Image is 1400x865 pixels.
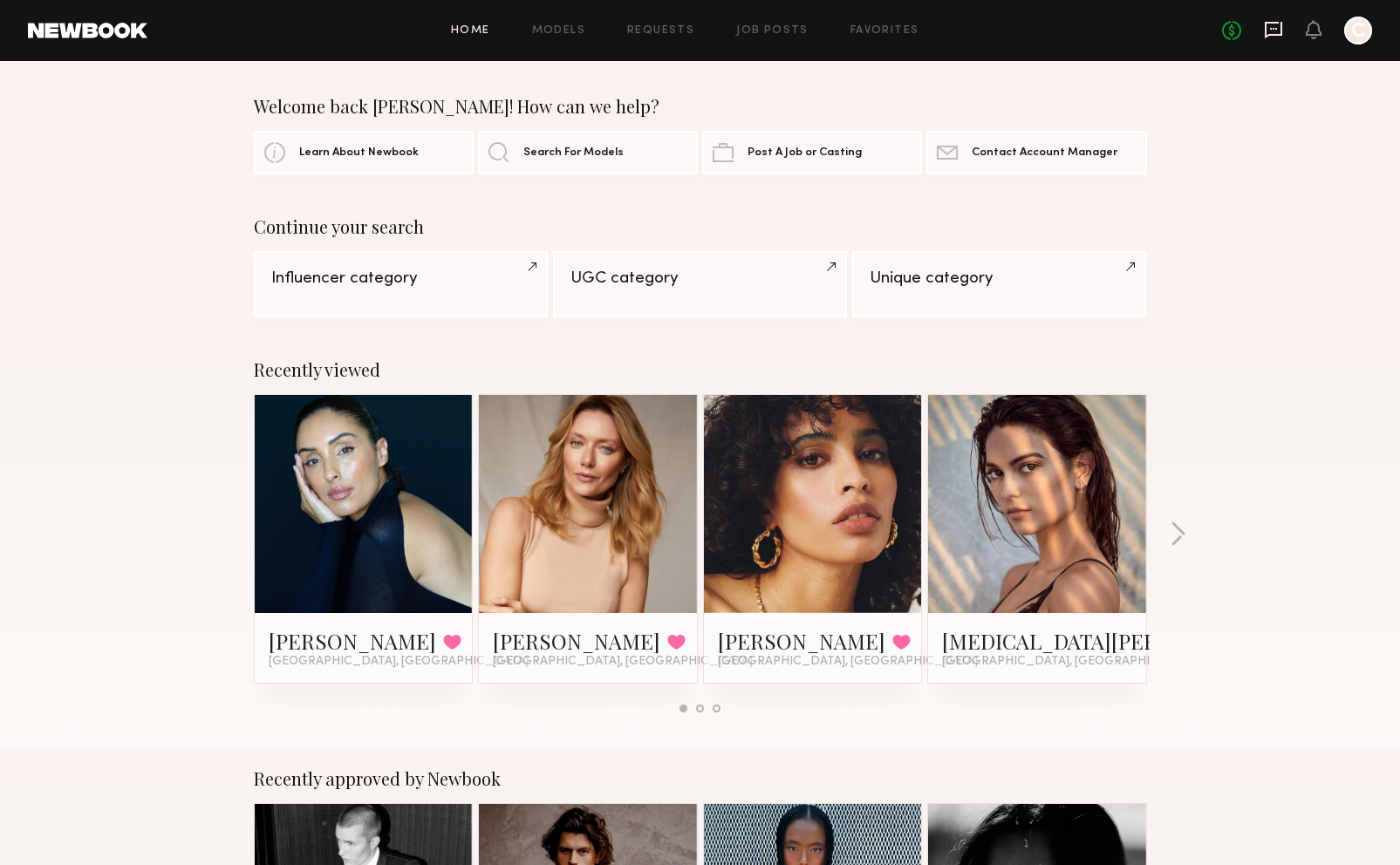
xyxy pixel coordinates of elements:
[926,131,1146,174] a: Contact Account Manager
[627,25,694,37] a: Requests
[1344,17,1372,44] a: C
[254,251,548,317] a: Influencer category
[254,768,1147,789] div: Recently approved by Newbook
[718,655,978,669] span: [GEOGRAPHIC_DATA], [GEOGRAPHIC_DATA]
[299,147,419,159] span: Learn About Newbook
[942,655,1202,669] span: [GEOGRAPHIC_DATA], [GEOGRAPHIC_DATA]
[718,627,885,655] a: [PERSON_NAME]
[570,270,830,287] div: UGC category
[254,96,1147,117] div: Welcome back [PERSON_NAME]! How can we help?
[850,25,919,37] a: Favorites
[271,270,530,287] div: Influencer category
[852,251,1146,317] a: Unique category
[254,216,1147,237] div: Continue your search
[870,270,1129,287] div: Unique category
[269,655,529,669] span: [GEOGRAPHIC_DATA], [GEOGRAPHIC_DATA]
[478,131,698,174] a: Search For Models
[493,655,753,669] span: [GEOGRAPHIC_DATA], [GEOGRAPHIC_DATA]
[493,627,660,655] a: [PERSON_NAME]
[553,251,847,317] a: UGC category
[972,147,1117,159] span: Contact Account Manager
[523,147,624,159] span: Search For Models
[942,627,1279,655] a: [MEDICAL_DATA][PERSON_NAME]
[254,131,474,174] a: Learn About Newbook
[451,25,490,37] a: Home
[269,627,436,655] a: [PERSON_NAME]
[736,25,809,37] a: Job Posts
[532,25,585,37] a: Models
[254,359,1147,380] div: Recently viewed
[702,131,922,174] a: Post A Job or Casting
[748,147,862,159] span: Post A Job or Casting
